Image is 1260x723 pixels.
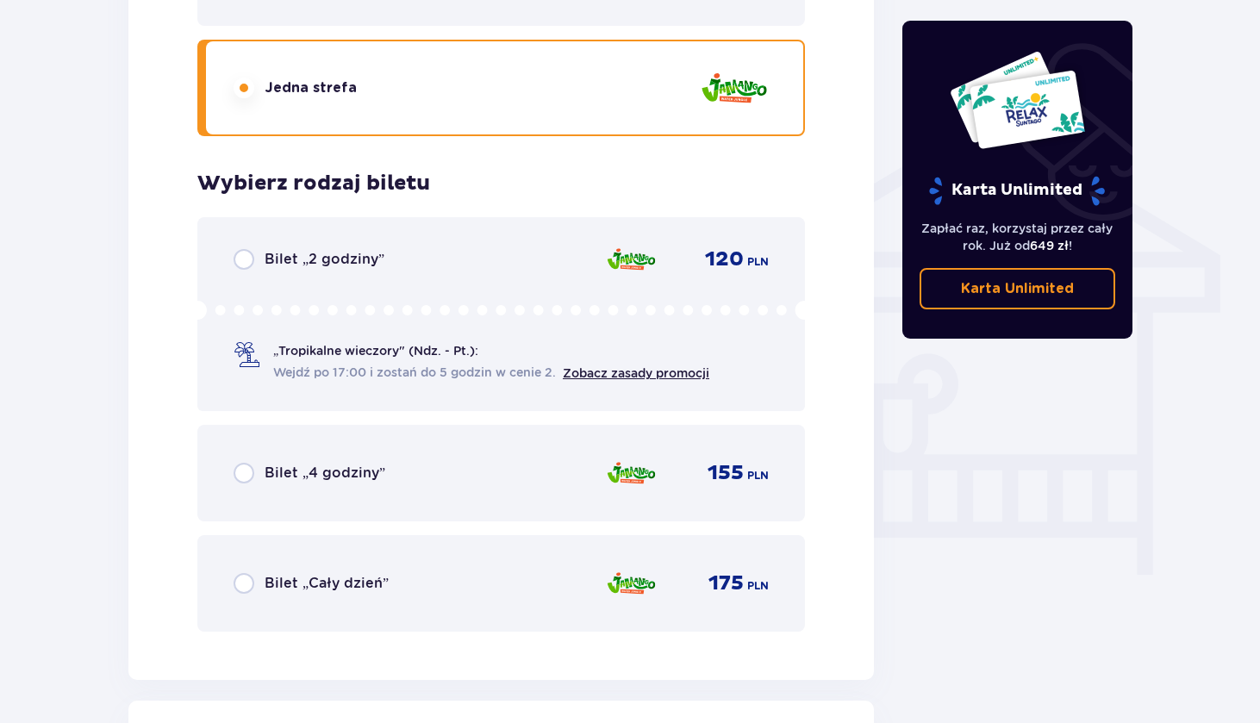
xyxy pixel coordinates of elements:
span: 649 zł [1030,239,1069,252]
p: „Tropikalne wieczory" (Ndz. - Pt.): [273,342,478,359]
a: Zobacz zasady promocji [563,366,709,380]
img: zone logo [606,565,657,601]
img: zone logo [606,241,657,277]
p: 120 [705,246,744,272]
p: Karta Unlimited [927,176,1107,206]
img: zone logo [606,455,657,491]
p: Wybierz rodzaj biletu [197,171,430,196]
p: Bilet „2 godziny” [265,250,384,269]
p: PLN [747,254,769,270]
p: PLN [747,468,769,483]
p: Zapłać raz, korzystaj przez cały rok. Już od ! [920,220,1116,254]
p: PLN [747,578,769,594]
p: Karta Unlimited [961,279,1074,298]
p: Bilet „4 godziny” [265,464,385,483]
span: Wejdź po 17:00 i zostań do 5 godzin w cenie 2. [273,364,556,381]
p: Bilet „Cały dzień” [265,574,389,593]
img: zone logo [700,64,769,113]
p: 155 [708,460,744,486]
p: 175 [708,570,744,596]
a: Karta Unlimited [920,268,1116,309]
p: Jedna strefa [265,78,357,97]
